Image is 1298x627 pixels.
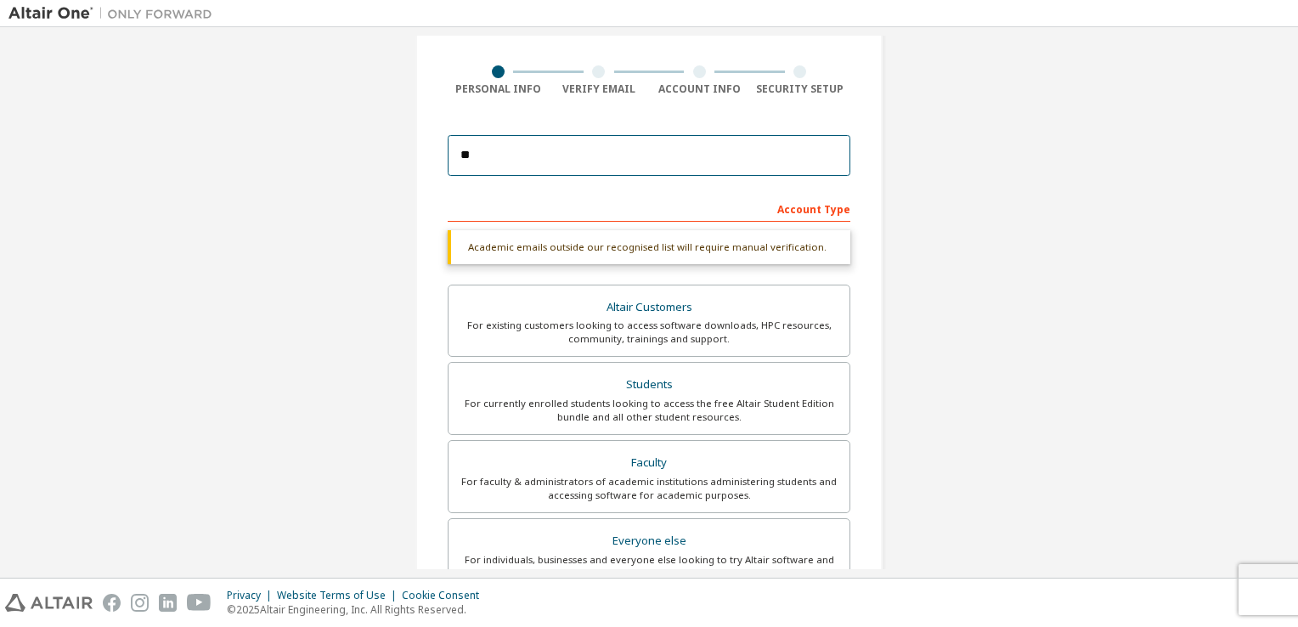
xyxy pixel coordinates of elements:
p: © 2025 Altair Engineering, Inc. All Rights Reserved. [227,602,489,617]
div: For individuals, businesses and everyone else looking to try Altair software and explore our prod... [459,553,839,580]
div: Website Terms of Use [277,589,402,602]
img: youtube.svg [187,594,212,612]
div: Personal Info [448,82,549,96]
div: Verify Email [549,82,650,96]
div: Academic emails outside our recognised list will require manual verification. [448,230,850,264]
div: Cookie Consent [402,589,489,602]
div: Altair Customers [459,296,839,319]
img: instagram.svg [131,594,149,612]
div: Students [459,373,839,397]
div: Faculty [459,451,839,475]
div: For currently enrolled students looking to access the free Altair Student Edition bundle and all ... [459,397,839,424]
div: Everyone else [459,529,839,553]
div: Account Type [448,195,850,222]
img: altair_logo.svg [5,594,93,612]
img: facebook.svg [103,594,121,612]
div: Account Info [649,82,750,96]
div: For existing customers looking to access software downloads, HPC resources, community, trainings ... [459,319,839,346]
div: Privacy [227,589,277,602]
img: Altair One [8,5,221,22]
img: linkedin.svg [159,594,177,612]
div: Security Setup [750,82,851,96]
div: For faculty & administrators of academic institutions administering students and accessing softwa... [459,475,839,502]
